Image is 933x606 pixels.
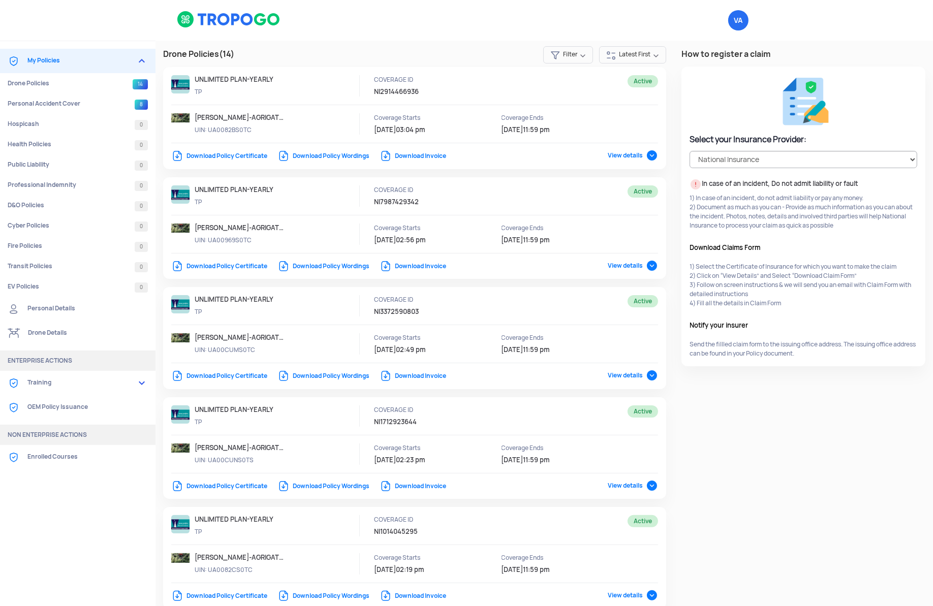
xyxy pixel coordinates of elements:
[608,262,658,270] span: View details
[380,152,446,160] a: Download Invoice
[690,178,702,190] img: ic_alert.svg
[374,75,465,84] p: COVERAGE ID
[374,456,396,464] span: [DATE]
[502,113,593,122] p: Coverage Ends
[728,10,749,30] span: Vetrivel Arumugam
[374,527,481,536] p: NI1014045295
[195,418,286,427] p: TP
[277,152,369,160] a: Download Policy Wordings
[502,236,523,244] span: [DATE]
[374,198,481,207] p: NI7987429342
[374,125,465,135] p: 19/8/2025 03:04 pm
[776,75,830,129] img: ic_fill_claim_form%201.png
[171,372,267,380] a: Download Policy Certificate
[195,527,286,536] p: TP
[171,113,190,122] img: DH-AGRIGATOR-E10.jpeg
[374,553,465,562] p: Coverage Starts
[690,178,917,190] p: In case of an incident, Do not admit liability or fault
[502,553,593,562] p: Coverage Ends
[135,161,148,171] span: 0
[8,377,20,389] img: ic_Coverages.svg
[171,224,190,233] img: DH-AGRIGATOR-E10.jpeg
[136,377,148,389] img: expand_more.png
[690,320,889,331] span: Notify your insurer
[195,125,286,135] p: UA0082BS0TC
[523,565,550,574] span: 11:59 pm
[628,185,658,198] span: Active
[171,152,267,160] a: Download Policy Certificate
[502,345,593,355] p: 18/8/2026 11:59 pm
[195,515,286,524] p: UNLIMITED PLAN-YEARLY
[195,405,286,414] p: UNLIMITED PLAN-YEARLY
[133,79,148,89] span: 14
[599,46,666,63] span: Latest First
[135,221,148,232] span: 0
[8,327,20,339] img: ic_Drone%20details.svg
[171,592,267,600] a: Download Policy Certificate
[396,125,425,134] span: 03:04 pm
[374,515,465,524] p: COVERAGE ID
[502,443,593,453] p: Coverage Ends
[374,307,481,316] p: NI3372590803
[195,87,286,97] p: TP
[135,282,148,293] span: 0
[628,295,658,307] span: Active
[690,134,917,146] h4: Select your Insurance Provider:
[277,482,369,490] a: Download Policy Wordings
[374,224,465,233] p: Coverage Starts
[195,553,286,562] p: Dhaksha DH-AGRIGATOR-E10
[195,443,286,453] p: Dhaksha DH-AGRIGATOR-E10
[690,242,889,253] span: Download Claims Form
[502,125,593,135] p: 18/8/2026 11:59 pm
[171,515,190,533] img: ic_nationallogo.png
[608,591,658,599] span: View details
[374,418,481,427] p: NI1712923644
[380,262,446,270] a: Download Invoice
[195,75,286,84] p: UNLIMITED PLAN-YEARLY
[523,236,550,244] span: 11:59 pm
[374,345,465,355] p: 19/8/2025 02:49 pm
[171,333,190,342] img: DH-AGRIGATOR-E10.jpeg
[374,456,465,465] p: 19/8/2025 02:23 pm
[135,100,148,110] span: 8
[396,236,425,244] span: 02:56 pm
[380,592,446,600] a: Download Invoice
[135,140,148,150] span: 0
[523,125,550,134] span: 11:59 pm
[374,405,465,414] p: COVERAGE ID
[690,262,917,308] p: 1) Select the Certificate of Insurance for which you want to make the claim 2) Click on “View Det...
[195,198,286,207] p: TP
[502,565,523,574] span: [DATE]
[608,151,658,160] span: View details
[608,482,658,490] span: View details
[195,113,286,122] p: Dhaksha DH-AGRIGATOR-E10
[374,443,465,453] p: Coverage Starts
[195,345,286,355] p: UA00CUMS0TC
[374,236,465,245] p: 19/8/2025 02:56 pm
[374,125,396,134] span: [DATE]
[8,55,20,67] img: ic_Coverages.svg
[277,262,369,270] a: Download Policy Wordings
[171,405,190,424] img: ic_nationallogo.png
[690,340,917,358] p: Send the fillled claim form to the issuing office address. The issuing office address can be foun...
[628,75,658,87] span: Active
[195,224,286,233] p: Dhaksha DH-AGRIGATOR-E10
[195,185,286,195] p: UNLIMITED PLAN-YEARLY
[502,125,523,134] span: [DATE]
[8,451,20,463] img: ic_Coverages.svg
[690,194,917,230] p: 1) In case of an incident, do not admit liability or pay any money. 2) Document as much as you ca...
[171,295,190,313] img: ic_nationallogo.png
[502,345,523,354] span: [DATE]
[396,456,425,464] span: 02:23 pm
[195,307,286,316] p: TP
[171,553,190,562] img: DH-AGRIGATOR-E10.jpeg
[8,303,20,315] img: ic_Personal%20details.svg
[171,443,190,453] img: DH-AGRIGATOR-E10.jpeg
[374,295,465,304] p: COVERAGE ID
[195,295,286,304] p: UNLIMITED PLAN-YEARLY
[135,120,148,130] span: 0
[628,405,658,418] span: Active
[163,48,666,61] h3: Drone Policies (14)
[171,185,190,204] img: ic_nationallogo.png
[277,592,369,600] a: Download Policy Wordings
